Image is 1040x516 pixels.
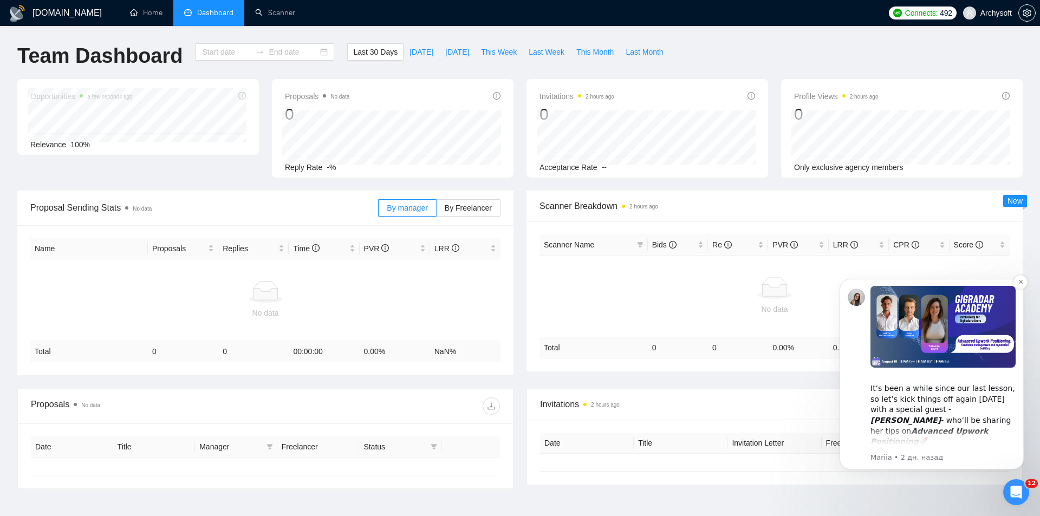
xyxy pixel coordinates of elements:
span: Manager [199,441,262,453]
span: info-circle [912,241,919,249]
span: Re [712,240,732,249]
button: This Week [475,43,523,61]
span: Proposals [152,243,206,254]
span: By manager [387,204,427,212]
span: 12 [1025,479,1038,488]
span: -- [602,163,607,172]
iframe: Intercom live chat [1003,479,1029,505]
button: download [483,397,500,415]
a: homeHome [130,8,162,17]
span: info-circle [976,241,983,249]
span: This Week [481,46,517,58]
span: Last 30 Days [353,46,398,58]
span: Time [293,244,319,253]
span: Dashboard [197,8,233,17]
input: End date [269,46,318,58]
span: Relevance [30,140,66,149]
td: 0 [148,341,218,362]
span: Profile Views [794,90,879,103]
th: Invitation Letter [727,433,821,454]
button: setting [1018,4,1036,22]
span: download [483,402,499,410]
span: This Month [576,46,614,58]
span: Connects: [905,7,938,19]
span: -% [327,163,336,172]
span: Status [363,441,426,453]
th: Date [540,433,634,454]
img: logo [9,5,26,22]
span: info-circle [381,244,389,252]
th: Freelancer [822,433,915,454]
div: No data [544,303,1005,315]
th: Freelancer [277,436,360,458]
th: Title [634,433,727,454]
span: 492 [940,7,952,19]
button: This Month [570,43,620,61]
span: Last Month [626,46,663,58]
span: CPR [893,240,919,249]
th: Manager [195,436,277,458]
span: info-circle [1002,92,1010,100]
span: info-circle [724,241,732,249]
h1: Team Dashboard [17,43,183,69]
div: Proposals [31,397,265,415]
td: 0 [648,337,708,358]
span: No data [133,206,152,212]
span: LRR [434,244,459,253]
div: No data [35,307,496,319]
span: to [256,48,264,56]
span: filter [431,443,437,450]
span: swap-right [256,48,264,56]
td: NaN % [430,341,500,362]
a: searchScanner [255,8,295,17]
span: Last Week [529,46,564,58]
button: [DATE] [404,43,439,61]
span: No data [81,402,100,408]
button: [DATE] [439,43,475,61]
td: 0.00 % [768,337,828,358]
span: 100% [70,140,90,149]
button: Last 30 Days [347,43,404,61]
span: Score [954,240,983,249]
span: info-circle [452,244,459,252]
span: Bids [652,240,677,249]
th: Title [113,436,196,458]
span: info-circle [790,241,798,249]
span: info-circle [747,92,755,100]
th: Date [31,436,113,458]
td: Total [30,341,148,362]
span: user [966,9,973,17]
span: PVR [772,240,798,249]
div: 0 [794,104,879,125]
time: 2 hours ago [586,94,614,100]
span: Reply Rate [285,163,322,172]
span: PVR [364,244,389,253]
span: No data [330,94,349,100]
td: 0 [708,337,768,358]
span: Only exclusive agency members [794,163,903,172]
span: info-circle [850,241,858,249]
td: 0 [218,341,289,362]
th: Name [30,238,148,259]
span: setting [1019,9,1035,17]
th: Replies [218,238,289,259]
span: Invitations [539,90,614,103]
span: New [1007,197,1023,205]
span: filter [264,439,275,455]
time: 2 hours ago [629,204,658,210]
span: [DATE] [445,46,469,58]
td: Total [539,337,648,358]
input: Start date [202,46,251,58]
span: [DATE] [409,46,433,58]
div: 0 [285,104,349,125]
span: Invitations [540,397,1009,411]
button: Last Month [620,43,669,61]
time: 2 hours ago [591,402,620,408]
